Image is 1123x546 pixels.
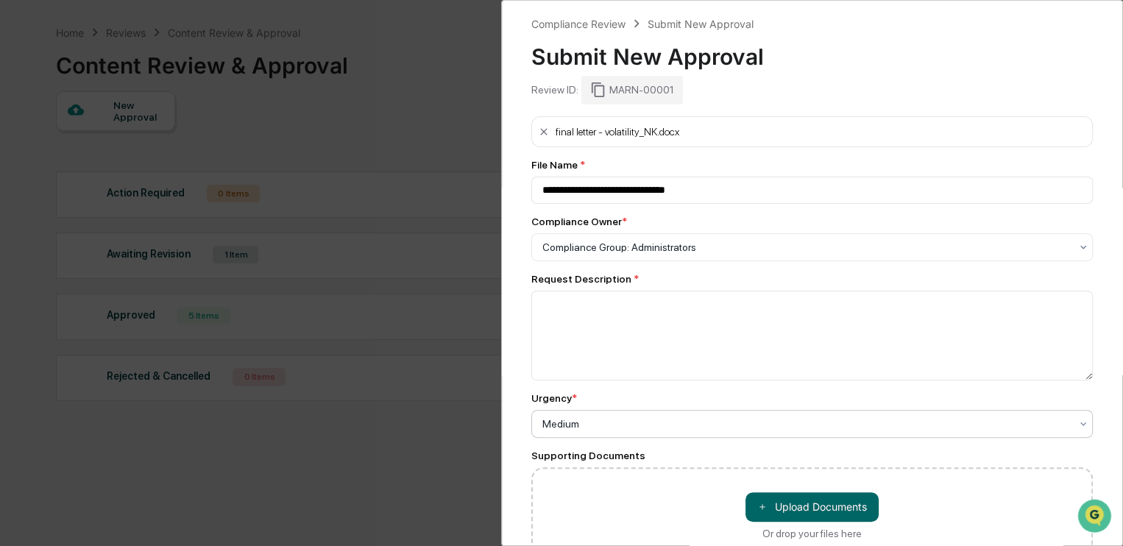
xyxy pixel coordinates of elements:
[29,185,95,200] span: Preclearance
[107,187,118,199] div: 🗄️
[531,32,1093,70] div: Submit New Approval
[15,31,268,54] p: How can we help?
[104,249,178,260] a: Powered byPylon
[531,450,1093,461] div: Supporting Documents
[146,249,178,260] span: Pylon
[15,187,26,199] div: 🖐️
[531,18,626,30] div: Compliance Review
[556,126,679,138] div: final letter - volatility_NK.docx
[50,113,241,127] div: Start new chat
[121,185,183,200] span: Attestations
[762,528,862,539] div: Or drop your files here
[581,76,683,104] div: MARN-00001
[15,113,41,139] img: 1746055101610-c473b297-6a78-478c-a979-82029cc54cd1
[15,215,26,227] div: 🔎
[745,492,879,522] button: Or drop your files here
[648,18,754,30] div: Submit New Approval
[531,273,1093,285] div: Request Description
[101,180,188,206] a: 🗄️Attestations
[531,392,577,404] div: Urgency
[50,127,186,139] div: We're available if you need us!
[531,84,578,96] div: Review ID:
[29,213,93,228] span: Data Lookup
[531,159,1093,171] div: File Name
[1076,497,1116,537] iframe: Open customer support
[531,216,627,227] div: Compliance Owner
[250,117,268,135] button: Start new chat
[9,180,101,206] a: 🖐️Preclearance
[757,500,768,514] span: ＋
[9,208,99,234] a: 🔎Data Lookup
